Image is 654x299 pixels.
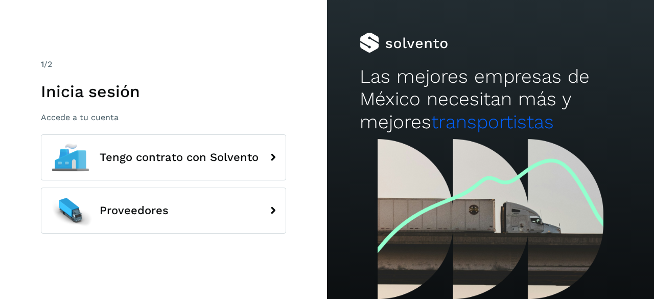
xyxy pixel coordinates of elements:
span: transportistas [431,111,554,133]
h1: Inicia sesión [41,82,286,101]
p: Accede a tu cuenta [41,112,286,122]
div: /2 [41,58,286,71]
button: Proveedores [41,188,286,234]
h2: Las mejores empresas de México necesitan más y mejores [360,65,621,133]
button: Tengo contrato con Solvento [41,134,286,180]
span: Tengo contrato con Solvento [100,151,259,164]
span: 1 [41,59,44,69]
span: Proveedores [100,204,169,217]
